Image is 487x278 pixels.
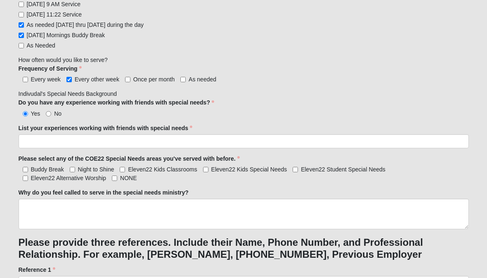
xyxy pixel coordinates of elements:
[31,110,40,117] span: Yes
[31,166,64,173] span: Buddy Break
[19,64,82,73] label: Frequency of Serving
[189,76,216,83] span: As needed
[180,77,186,82] input: As needed
[120,167,125,172] input: Eleven22 Kids Classrooms
[112,176,117,181] input: NONE
[54,110,61,117] span: No
[23,111,28,116] input: Yes
[128,166,197,173] span: Eleven22 Kids Classrooms
[19,98,214,107] label: Do you have any experience working with friends with special needs?
[78,166,114,173] span: Night to Shine
[125,77,130,82] input: Once per month
[19,2,24,7] input: [DATE] 9 AM Service
[19,188,189,197] label: Why do you feel called to serve in the special needs ministry?
[46,111,51,116] input: No
[19,22,24,28] input: As needed [DATE] thru [DATE] during the day
[133,76,175,83] span: Once per month
[27,11,82,18] span: [DATE] 11:22 Service
[70,167,75,172] input: Night to Shine
[19,124,193,132] label: List your experiences working with friends with special needs
[19,266,55,274] label: Reference 1
[19,43,24,48] input: As Needed
[301,166,385,173] span: Eleven22 Student Special Needs
[211,166,287,173] span: Eleven22 Kids Special Needs
[27,21,144,28] span: As needed [DATE] thru [DATE] during the day
[19,12,24,17] input: [DATE] 11:22 Service
[66,77,72,82] input: Every other week
[203,167,208,172] input: Eleven22 Kids Special Needs
[27,32,105,38] span: [DATE] Mornings Buddy Break
[27,1,80,7] span: [DATE] 9 AM Service
[75,76,119,83] span: Every other week
[19,33,24,38] input: [DATE] Mornings Buddy Break
[19,237,469,261] h3: Please provide three references. Include their Name, Phone Number, and Professional Relationship....
[23,167,28,172] input: Buddy Break
[31,175,106,181] span: Eleven22 Alternative Worship
[23,176,28,181] input: Eleven22 Alternative Worship
[293,167,298,172] input: Eleven22 Student Special Needs
[31,76,61,83] span: Every week
[19,154,240,163] label: Please select any of the COE22 Special Needs areas you've served with before.
[27,42,55,49] span: As Needed
[23,77,28,82] input: Every week
[120,175,137,181] span: NONE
